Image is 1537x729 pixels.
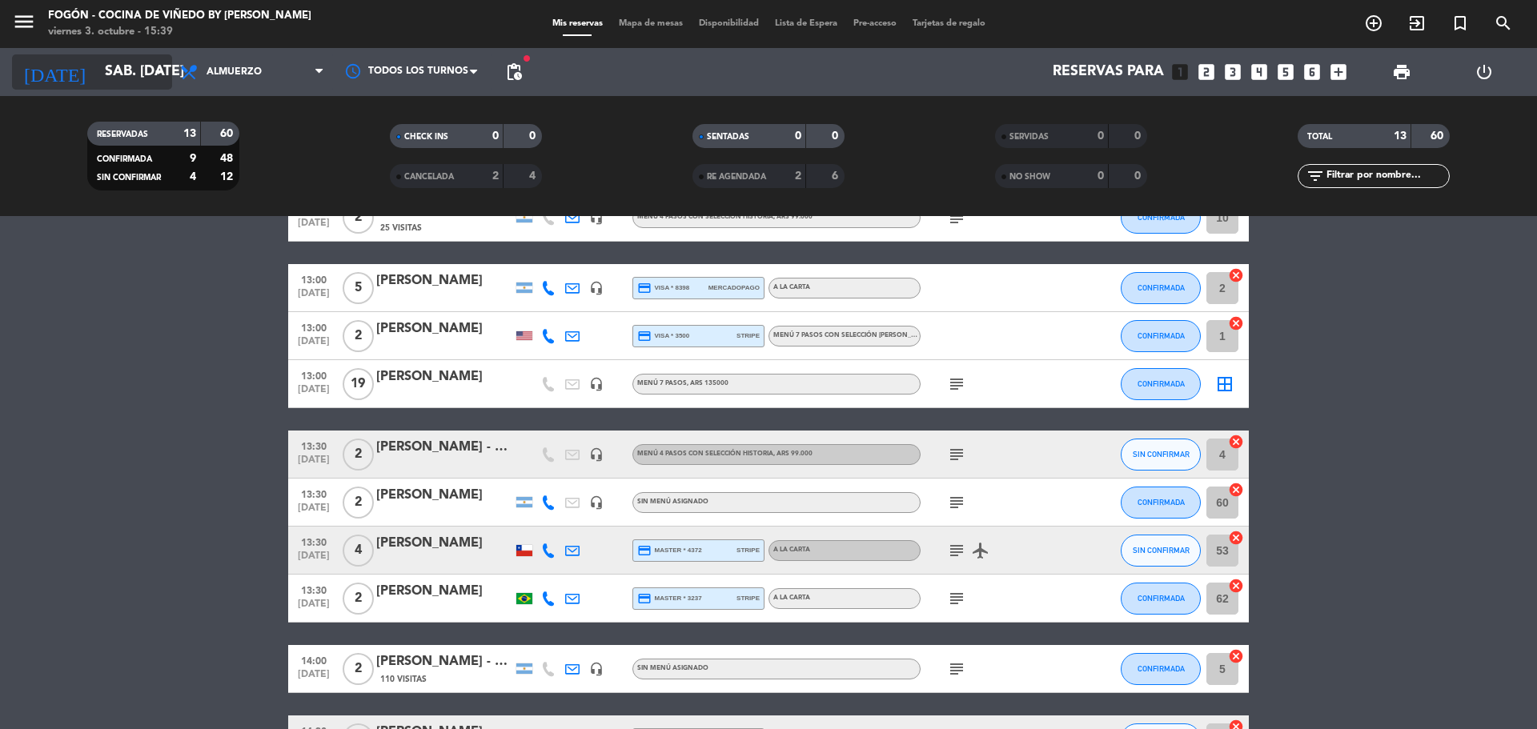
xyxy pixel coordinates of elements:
[1364,14,1383,33] i: add_circle_outline
[149,62,168,82] i: arrow_drop_down
[376,651,512,672] div: [PERSON_NAME] - driver in Mza
[773,284,810,290] span: A LA CARTA
[1134,130,1144,142] strong: 0
[1138,331,1185,340] span: CONFIRMADA
[343,272,374,304] span: 5
[1228,530,1244,546] i: cancel
[1302,62,1322,82] i: looks_6
[529,170,539,182] strong: 4
[1394,130,1407,142] strong: 13
[404,133,448,141] span: CHECK INS
[589,210,604,225] i: headset_mic
[1215,375,1234,394] i: border_all
[947,659,966,679] i: subject
[637,380,728,387] span: Menú 7 pasos
[294,455,334,473] span: [DATE]
[376,367,512,387] div: [PERSON_NAME]
[294,384,334,403] span: [DATE]
[504,62,524,82] span: pending_actions
[1228,482,1244,498] i: cancel
[1222,62,1243,82] i: looks_3
[343,487,374,519] span: 2
[1228,578,1244,594] i: cancel
[294,532,334,551] span: 13:30
[380,222,422,234] span: 25 Visitas
[544,19,611,28] span: Mis reservas
[1228,315,1244,331] i: cancel
[947,541,966,560] i: subject
[294,580,334,599] span: 13:30
[1392,62,1411,82] span: print
[1228,648,1244,664] i: cancel
[947,493,966,512] i: subject
[1431,130,1447,142] strong: 60
[971,541,990,560] i: airplanemode_active
[1138,283,1185,292] span: CONFIRMADA
[1138,213,1185,222] span: CONFIRMADA
[376,270,512,291] div: [PERSON_NAME]
[1098,170,1104,182] strong: 0
[207,66,262,78] span: Almuerzo
[97,155,152,163] span: CONFIRMADA
[97,174,161,182] span: SIN CONFIRMAR
[1138,664,1185,673] span: CONFIRMADA
[905,19,993,28] span: Tarjetas de regalo
[183,128,196,139] strong: 13
[294,669,334,687] span: [DATE]
[12,54,97,90] i: [DATE]
[12,10,36,34] i: menu
[736,330,760,341] span: stripe
[376,318,512,339] div: [PERSON_NAME]
[795,130,801,142] strong: 0
[637,329,652,343] i: credit_card
[48,8,311,24] div: Fogón - Cocina de viñedo by [PERSON_NAME]
[1133,450,1190,459] span: SIN CONFIRMAR
[589,662,604,676] i: headset_mic
[1443,48,1525,96] div: LOG OUT
[343,535,374,567] span: 4
[1307,133,1332,141] span: TOTAL
[589,495,604,510] i: headset_mic
[294,484,334,503] span: 13:30
[1170,62,1190,82] i: looks_one
[947,208,966,227] i: subject
[736,545,760,555] span: stripe
[589,447,604,462] i: headset_mic
[1138,594,1185,603] span: CONFIRMADA
[947,445,966,464] i: subject
[611,19,691,28] span: Mapa de mesas
[832,130,841,142] strong: 0
[637,281,689,295] span: visa * 8398
[294,551,334,569] span: [DATE]
[773,547,810,553] span: A LA CARTA
[1133,546,1190,555] span: SIN CONFIRMAR
[220,171,236,182] strong: 12
[736,593,760,603] span: stripe
[1138,379,1185,388] span: CONFIRMADA
[1098,130,1104,142] strong: 0
[1451,14,1470,33] i: turned_in_not
[529,130,539,142] strong: 0
[294,218,334,236] span: [DATE]
[1275,62,1296,82] i: looks_5
[1196,62,1217,82] i: looks_two
[795,170,801,182] strong: 2
[637,499,708,505] span: Sin menú asignado
[343,583,374,615] span: 2
[691,19,767,28] span: Disponibilidad
[376,485,512,506] div: [PERSON_NAME]
[1249,62,1270,82] i: looks_4
[294,288,334,306] span: [DATE]
[343,320,374,352] span: 2
[1134,170,1144,182] strong: 0
[294,651,334,669] span: 14:00
[708,282,760,293] span: mercadopago
[637,591,652,606] i: credit_card
[589,281,604,295] i: headset_mic
[1138,498,1185,507] span: CONFIRMADA
[294,366,334,384] span: 13:00
[294,270,334,288] span: 13:00
[294,503,334,521] span: [DATE]
[220,153,236,164] strong: 48
[1325,167,1449,185] input: Filtrar por nombre...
